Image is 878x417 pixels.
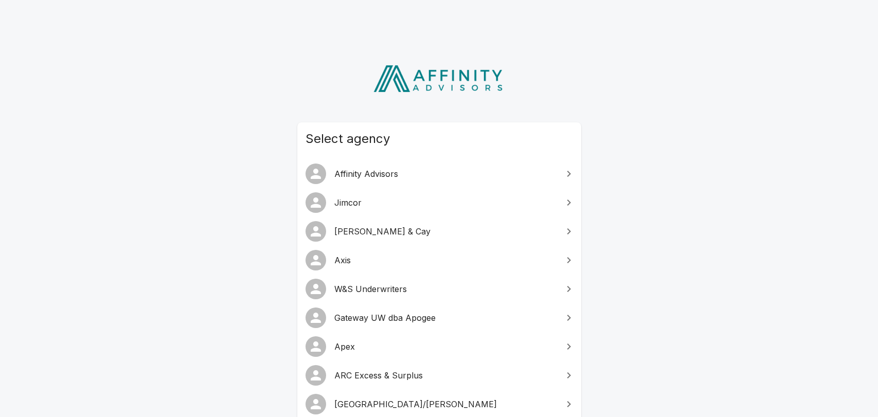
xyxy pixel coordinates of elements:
a: Affinity Advisors [297,159,581,188]
a: Apex [297,332,581,361]
a: W&S Underwriters [297,275,581,303]
a: Jimcor [297,188,581,217]
a: Axis [297,246,581,275]
img: Affinity Advisors Logo [365,62,513,96]
span: Gateway UW dba Apogee [334,312,557,324]
span: Affinity Advisors [334,168,557,180]
span: ARC Excess & Surplus [334,369,557,382]
a: [PERSON_NAME] & Cay [297,217,581,246]
span: Apex [334,340,557,353]
span: Jimcor [334,196,557,209]
a: ARC Excess & Surplus [297,361,581,390]
span: W&S Underwriters [334,283,557,295]
span: Select agency [306,131,573,147]
span: [PERSON_NAME] & Cay [334,225,557,238]
a: Gateway UW dba Apogee [297,303,581,332]
span: [GEOGRAPHIC_DATA]/[PERSON_NAME] [334,398,557,410]
span: Axis [334,254,557,266]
